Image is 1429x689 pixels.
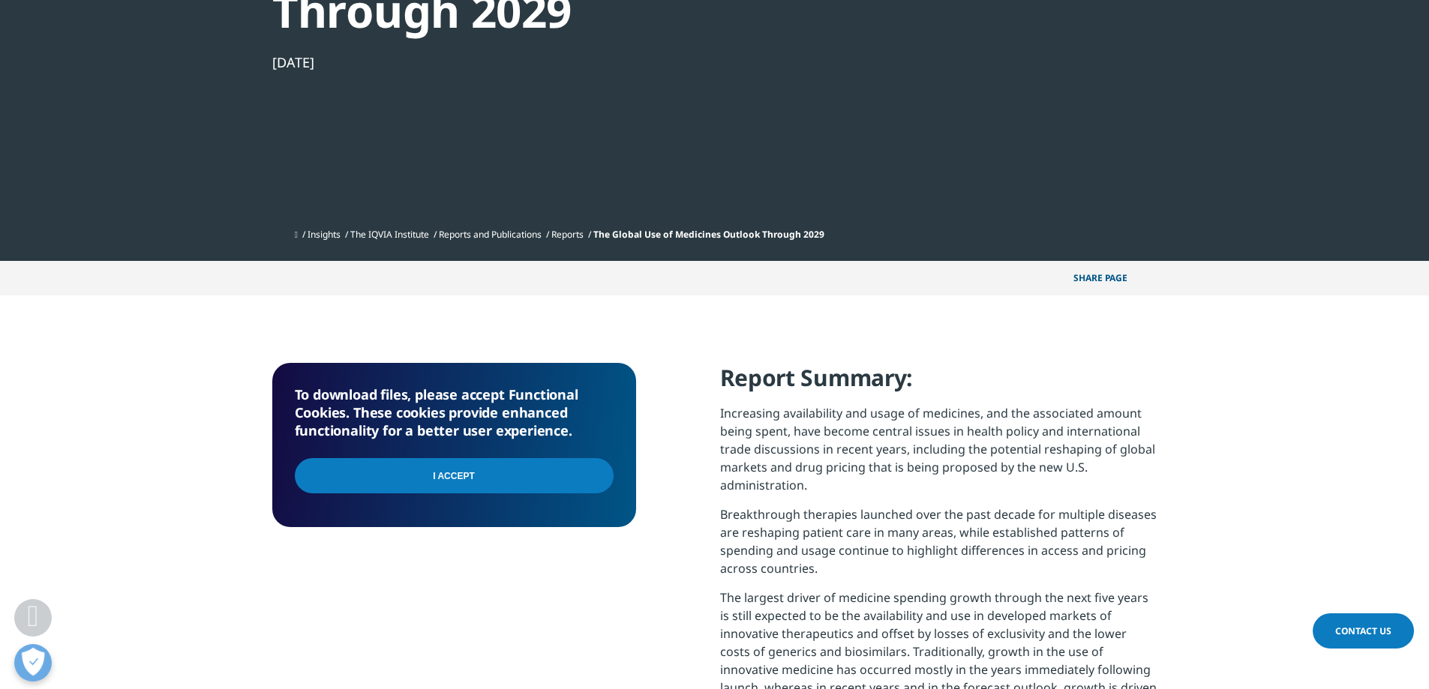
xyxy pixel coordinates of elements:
[720,404,1157,505] p: Increasing availability and usage of medicines, and the associated amount being spent, have becom...
[295,385,614,439] h5: To download files, please accept Functional Cookies. These cookies provide enhanced functionality...
[720,363,1157,404] h4: Report Summary:
[14,644,52,682] button: Open Preferences
[295,458,614,493] input: I Accept
[272,53,787,71] div: [DATE]
[593,228,824,241] span: The Global Use of Medicines Outlook Through 2029
[1062,261,1157,295] button: Share PAGEShare PAGE
[720,505,1157,589] p: Breakthrough therapies launched over the past decade for multiple diseases are reshaping patient ...
[308,228,341,241] a: Insights
[1062,261,1157,295] p: Share PAGE
[350,228,429,241] a: The IQVIA Institute
[1335,625,1391,637] span: Contact Us
[551,228,584,241] a: Reports
[1313,613,1414,649] a: Contact Us
[439,228,542,241] a: Reports and Publications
